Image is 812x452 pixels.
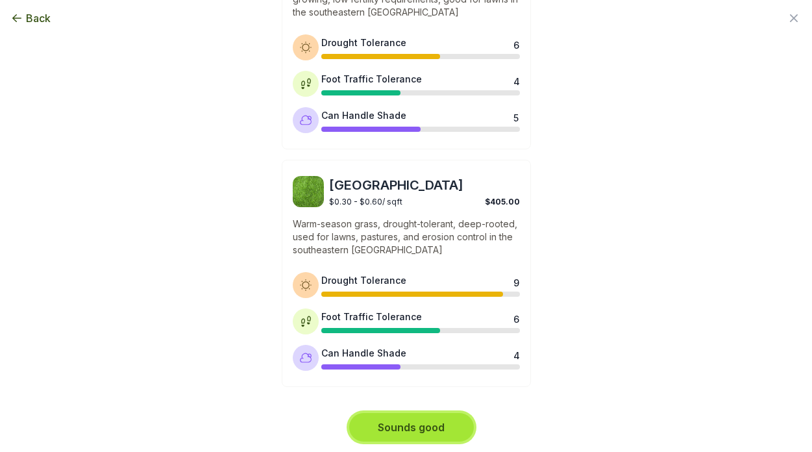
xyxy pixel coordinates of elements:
img: Drought tolerance icon [299,279,312,292]
span: $0.30 - $0.60 / sqft [329,197,402,207]
img: Shade tolerance icon [299,351,312,364]
div: Drought Tolerance [321,36,406,49]
button: Back [10,10,51,26]
span: [GEOGRAPHIC_DATA] [329,176,520,194]
img: Foot traffic tolerance icon [299,77,312,90]
div: 9 [513,276,519,286]
div: Drought Tolerance [321,273,406,287]
div: Foot Traffic Tolerance [321,72,422,86]
img: Drought tolerance icon [299,41,312,54]
div: Can Handle Shade [321,108,406,122]
span: $405.00 [485,197,520,207]
div: 4 [513,75,519,85]
button: Sounds good [349,413,474,442]
div: Foot Traffic Tolerance [321,310,422,323]
img: Foot traffic tolerance icon [299,315,312,328]
p: Warm-season grass, drought-tolerant, deep-rooted, used for lawns, pastures, and erosion control i... [293,218,520,257]
div: Can Handle Shade [321,346,406,360]
div: 5 [513,111,519,121]
div: 4 [513,349,519,359]
img: Bahia sod image [293,176,324,207]
div: 6 [513,312,519,323]
img: Shade tolerance icon [299,114,312,127]
span: Back [26,10,51,26]
div: 6 [513,38,519,49]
